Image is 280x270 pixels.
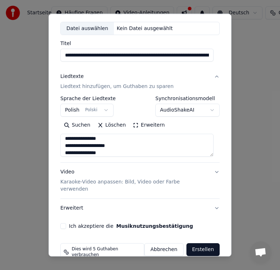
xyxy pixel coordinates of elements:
[72,247,141,258] span: Dies wird 5 Guthaben verbrauchen
[144,244,183,256] button: Abbrechen
[126,9,136,14] label: URL
[60,96,116,101] label: Sprache der Liedtexte
[69,224,193,229] label: Ich akzeptiere die
[60,179,208,193] p: Karaoke-Video anpassen: Bild, Video oder Farbe verwenden
[186,244,220,256] button: Erstellen
[60,41,220,46] label: Titel
[60,169,208,193] div: Video
[116,224,193,229] button: Ich akzeptiere die
[60,73,84,80] div: Liedtexte
[61,22,114,35] div: Datei auswählen
[60,120,94,131] button: Suchen
[60,68,220,96] button: LiedtexteLiedtext hinzufügen, um Guthaben zu sparen
[155,96,220,101] label: Synchronisationsmodell
[114,25,176,32] div: Kein Datei ausgewählt
[60,199,220,218] button: Erweitert
[129,120,168,131] button: Erweitern
[97,9,111,14] label: Video
[60,163,220,199] button: VideoKaraoke-Video anpassen: Bild, Video oder Farbe verwenden
[69,9,83,14] label: Audio
[60,96,220,163] div: LiedtexteLiedtext hinzufügen, um Guthaben zu sparen
[60,83,174,90] p: Liedtext hinzufügen, um Guthaben zu sparen
[94,120,129,131] button: Löschen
